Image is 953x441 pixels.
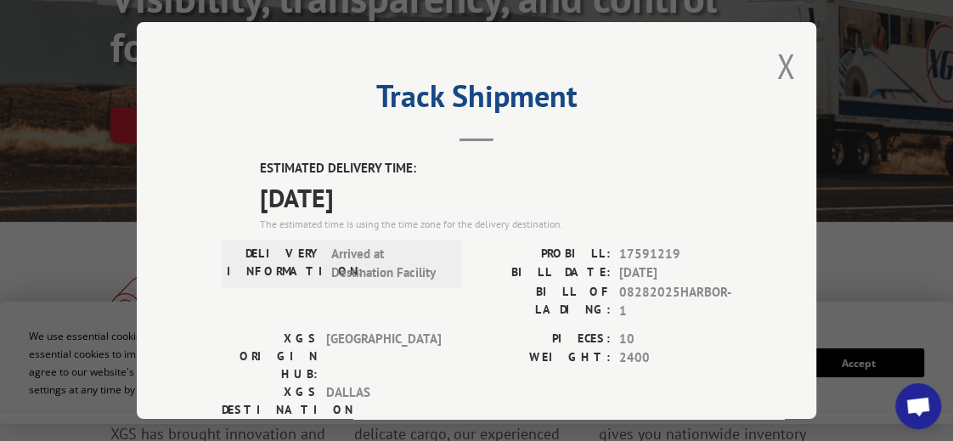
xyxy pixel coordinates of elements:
label: WEIGHT: [476,348,611,368]
label: XGS DESTINATION HUB: [222,383,318,437]
span: 2400 [619,348,731,368]
span: [DATE] [260,178,731,217]
span: Arrived at Destination Facility [331,245,446,283]
label: BILL OF LADING: [476,283,611,321]
span: [DATE] [619,263,731,283]
span: DALLAS [326,383,441,437]
button: Close modal [776,43,795,88]
label: XGS ORIGIN HUB: [222,330,318,383]
label: PIECES: [476,330,611,349]
span: [GEOGRAPHIC_DATA] [326,330,441,383]
label: DELIVERY INFORMATION: [227,245,323,283]
span: 10 [619,330,731,349]
label: PROBILL: [476,245,611,264]
label: ESTIMATED DELIVERY TIME: [260,159,731,178]
a: Open chat [895,383,941,429]
h2: Track Shipment [222,84,731,116]
label: BILL DATE: [476,263,611,283]
span: 17591219 [619,245,731,264]
div: The estimated time is using the time zone for the delivery destination. [260,217,731,232]
span: 08282025HARBOR-1 [619,283,731,321]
